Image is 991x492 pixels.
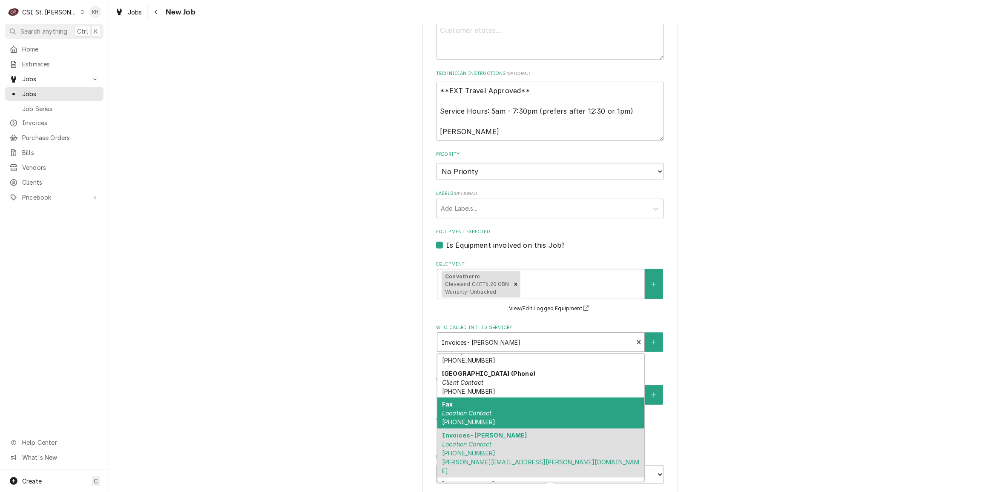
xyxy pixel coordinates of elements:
label: Is Equipment involved on this Job? [446,240,565,250]
span: Jobs [128,8,142,17]
div: Priority [436,151,664,180]
em: Location Contact [442,409,492,417]
span: Clients [22,178,99,187]
label: Priority [436,151,664,158]
strong: Invoices- [PERSON_NAME] [442,432,527,439]
div: C [8,6,20,18]
button: View/Edit Logged Equipment [508,303,593,314]
span: New Job [163,6,195,18]
span: Vendors [22,163,99,172]
a: Go to Pricebook [5,190,103,204]
div: Kelsey Hetlage's Avatar [89,6,101,18]
a: Go to Help Center [5,435,103,449]
a: Bills [5,146,103,160]
a: Estimates [5,57,103,71]
strong: [GEOGRAPHIC_DATA] (Phone) [442,370,535,377]
label: Technician Instructions [436,70,664,77]
span: K [94,27,98,36]
label: Estimated Arrival Time [436,454,664,461]
span: ( optional ) [454,191,477,196]
span: Search anything [20,27,67,36]
div: CSI St. Louis's Avatar [8,6,20,18]
span: C [94,477,98,486]
span: Bills [22,148,99,157]
a: Home [5,42,103,56]
span: Jobs [22,89,99,98]
div: Equipment Expected [436,229,664,250]
span: Cleveland C4ET6.20 GBN Warranty: Untracked [445,281,509,295]
label: Attachments [436,415,664,422]
div: Equipment [436,261,664,314]
button: Create New Equipment [645,269,663,299]
button: Search anythingCtrlK [5,24,103,39]
label: Labels [436,190,664,197]
label: Equipment [436,261,664,268]
span: What's New [22,453,98,462]
span: Home [22,45,99,54]
a: Go to What's New [5,450,103,464]
div: KH [89,6,101,18]
span: [PHONE_NUMBER] [442,357,495,364]
a: Jobs [112,5,146,19]
div: Who called in this service? [436,324,664,366]
div: Attachments [436,415,664,443]
span: [PHONE_NUMBER] [442,418,495,426]
span: Purchase Orders [22,133,99,142]
div: Reason For Call [436,10,664,60]
div: Who should the tech(s) ask for? [436,377,664,404]
button: Create New Contact [645,332,663,352]
span: Create [22,478,42,485]
a: Purchase Orders [5,131,103,145]
span: Invoices [22,118,99,127]
span: Jobs [22,74,86,83]
span: Help Center [22,438,98,447]
button: Navigate back [149,5,163,19]
div: Remove [object Object] [511,271,520,297]
a: Jobs [5,87,103,101]
span: Ctrl [77,27,88,36]
svg: Create New Contact [651,339,656,345]
label: Equipment Expected [436,229,664,235]
strong: Convotherm [445,273,480,280]
div: Technician Instructions [436,70,664,141]
a: Clients [5,175,103,189]
strong: Fax [442,400,453,408]
span: ( optional ) [506,71,530,76]
span: Pricebook [22,193,86,202]
strong: [PERSON_NAME] [442,481,494,488]
div: Estimated Arrival Time [436,454,664,484]
button: Create New Contact [645,385,663,405]
span: [PHONE_NUMBER] [PERSON_NAME][EMAIL_ADDRESS][PERSON_NAME][DOMAIN_NAME] [442,449,639,475]
em: Location Contact [442,441,492,448]
span: Job Series [22,104,99,113]
span: [PHONE_NUMBER] [442,388,495,395]
a: Invoices [5,116,103,130]
div: Labels [436,190,664,218]
em: Client Contact [442,379,483,386]
a: Job Series [5,102,103,116]
input: Date [436,465,547,484]
svg: Create New Contact [651,392,656,398]
label: Who should the tech(s) ask for? [436,377,664,383]
textarea: **EXT Travel Approved** Service Hours: 5am - 7:30pm (prefers after 12:30 or 1pm) [PERSON_NAME] [436,82,664,140]
span: Estimates [22,60,99,69]
label: Who called in this service? [436,324,664,331]
svg: Create New Equipment [651,281,656,287]
a: Vendors [5,160,103,174]
div: CSI St. [PERSON_NAME] [22,8,78,17]
a: Go to Jobs [5,72,103,86]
